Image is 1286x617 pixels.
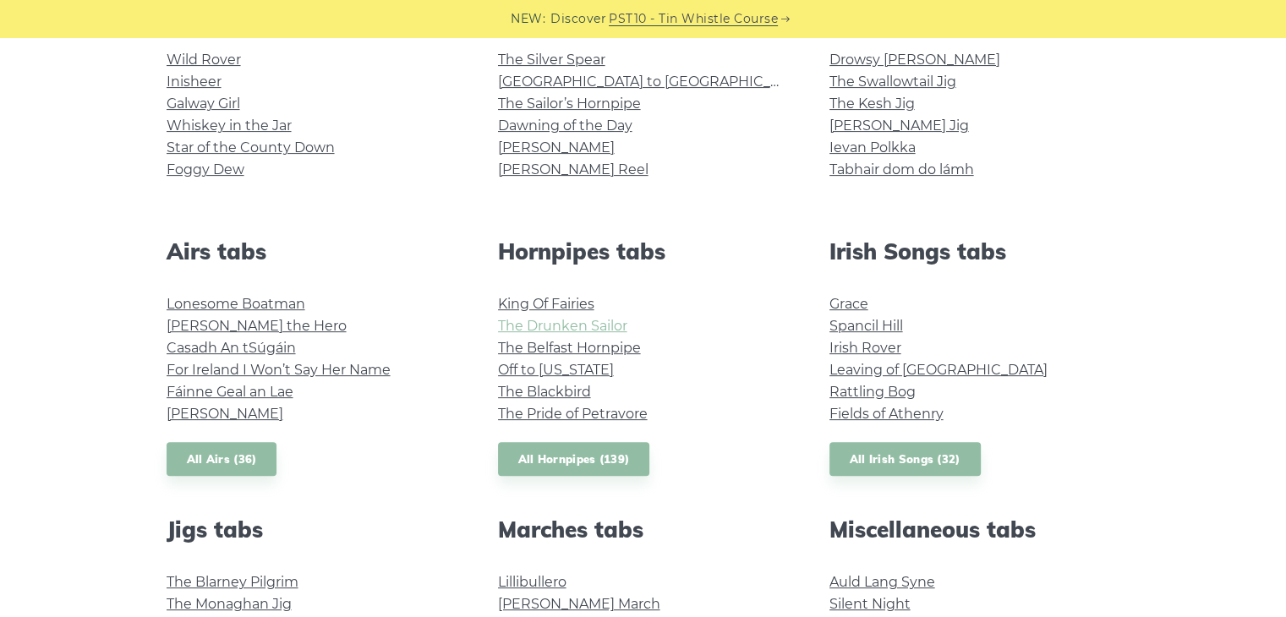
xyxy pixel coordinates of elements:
a: Silent Night [829,596,911,612]
a: PST10 - Tin Whistle Course [609,9,778,29]
a: The Kesh Jig [829,96,915,112]
a: Tabhair dom do lámh [829,161,974,177]
a: Dawning of the Day [498,117,632,134]
a: Drowsy [PERSON_NAME] [829,52,1000,68]
h2: Marches tabs [498,516,789,543]
a: All Airs (36) [167,442,277,477]
span: Discover [550,9,606,29]
a: The Pride of Petravore [498,406,648,422]
a: Grace [829,296,868,312]
a: For Ireland I Won’t Say Her Name [167,362,391,378]
a: [PERSON_NAME] March [498,596,660,612]
a: [PERSON_NAME] the Hero [167,318,347,334]
a: The Drunken Sailor [498,318,627,334]
a: King Of Fairies [498,296,594,312]
h2: Airs tabs [167,238,457,265]
h2: Miscellaneous tabs [829,516,1120,543]
a: Off to [US_STATE] [498,362,614,378]
a: Fields of Athenry [829,406,944,422]
a: The Swallowtail Jig [829,74,956,90]
h2: Jigs tabs [167,516,457,543]
a: [PERSON_NAME] [498,139,615,156]
a: Star of the County Down [167,139,335,156]
a: All Irish Songs (32) [829,442,981,477]
a: Whiskey in the Jar [167,117,292,134]
a: [PERSON_NAME] Jig [829,117,969,134]
a: Wild Rover [167,52,241,68]
a: Galway Girl [167,96,240,112]
a: The Blarney Pilgrim [167,574,298,590]
a: [PERSON_NAME] [167,406,283,422]
a: Irish Rover [829,340,901,356]
a: [GEOGRAPHIC_DATA] to [GEOGRAPHIC_DATA] [498,74,810,90]
a: The Sailor’s Hornpipe [498,96,641,112]
h2: Irish Songs tabs [829,238,1120,265]
a: The Blackbird [498,384,591,400]
a: Rattling Bog [829,384,916,400]
a: [PERSON_NAME] Reel [498,161,648,177]
a: All Hornpipes (139) [498,442,650,477]
a: The Monaghan Jig [167,596,292,612]
h2: Hornpipes tabs [498,238,789,265]
a: Auld Lang Syne [829,574,935,590]
a: Inisheer [167,74,222,90]
a: Foggy Dew [167,161,244,177]
a: Casadh An tSúgáin [167,340,296,356]
span: NEW: [511,9,545,29]
a: Lonesome Boatman [167,296,305,312]
a: Ievan Polkka [829,139,916,156]
a: Leaving of [GEOGRAPHIC_DATA] [829,362,1048,378]
a: The Silver Spear [498,52,605,68]
a: Spancil Hill [829,318,903,334]
a: The Belfast Hornpipe [498,340,641,356]
a: Fáinne Geal an Lae [167,384,293,400]
a: Lillibullero [498,574,566,590]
